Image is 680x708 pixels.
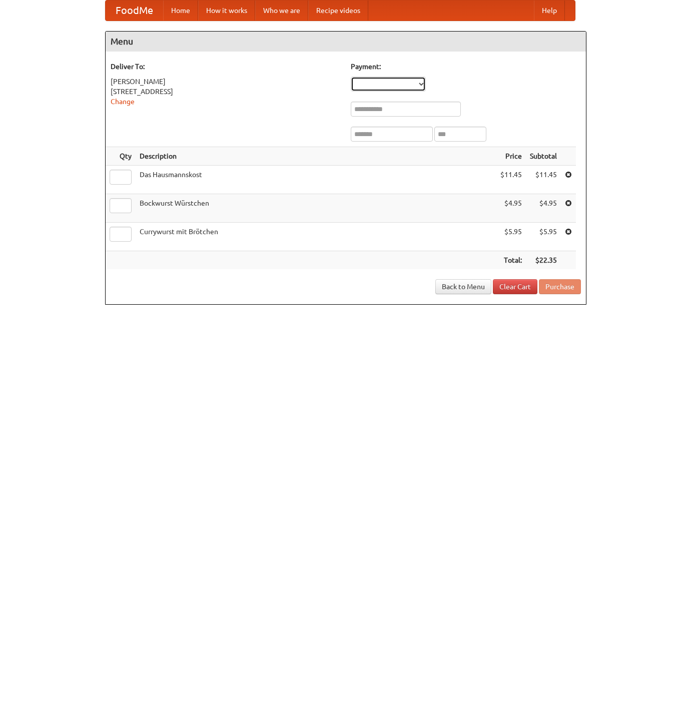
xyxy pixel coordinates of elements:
[526,147,561,166] th: Subtotal
[435,279,491,294] a: Back to Menu
[111,62,341,72] h5: Deliver To:
[136,194,496,223] td: Bockwurst Würstchen
[106,32,586,52] h4: Menu
[255,1,308,21] a: Who we are
[198,1,255,21] a: How it works
[526,166,561,194] td: $11.45
[534,1,565,21] a: Help
[496,251,526,270] th: Total:
[496,147,526,166] th: Price
[136,223,496,251] td: Currywurst mit Brötchen
[493,279,537,294] a: Clear Cart
[163,1,198,21] a: Home
[111,98,135,106] a: Change
[526,194,561,223] td: $4.95
[308,1,368,21] a: Recipe videos
[136,166,496,194] td: Das Hausmannskost
[539,279,581,294] button: Purchase
[111,77,341,87] div: [PERSON_NAME]
[526,223,561,251] td: $5.95
[136,147,496,166] th: Description
[351,62,581,72] h5: Payment:
[496,194,526,223] td: $4.95
[106,147,136,166] th: Qty
[526,251,561,270] th: $22.35
[111,87,341,97] div: [STREET_ADDRESS]
[106,1,163,21] a: FoodMe
[496,223,526,251] td: $5.95
[496,166,526,194] td: $11.45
